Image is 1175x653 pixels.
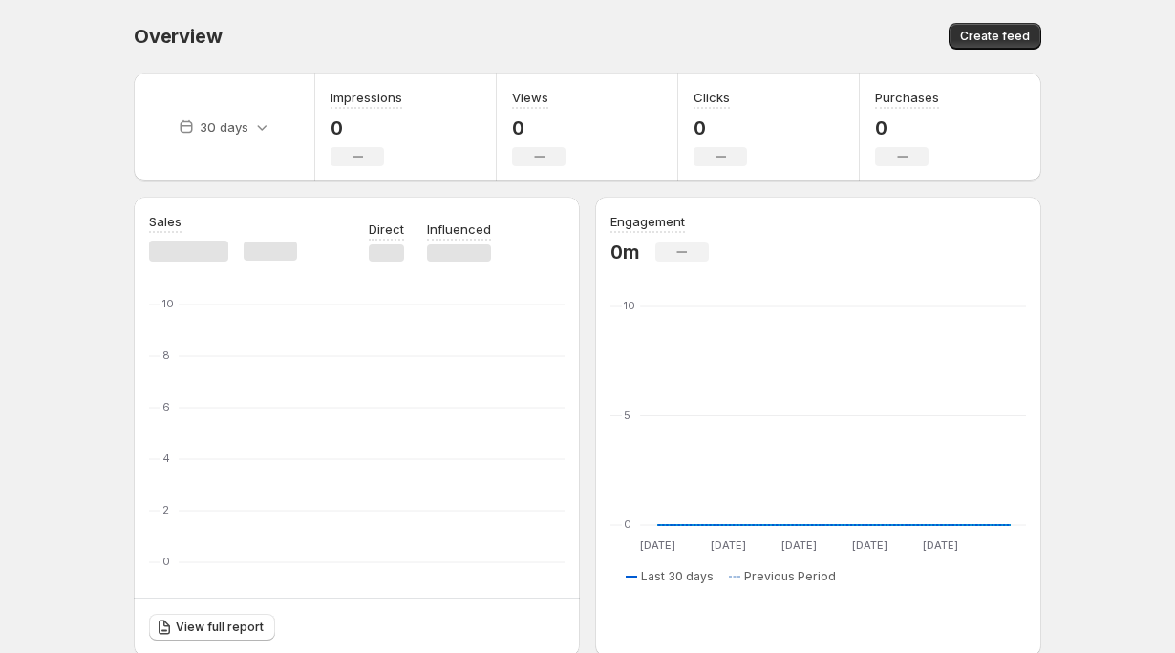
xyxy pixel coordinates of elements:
[162,348,170,362] text: 8
[711,538,746,552] text: [DATE]
[149,614,275,641] a: View full report
[331,88,402,107] h3: Impressions
[162,452,170,465] text: 4
[162,503,169,516] text: 2
[610,241,640,263] p: 0m
[624,409,630,422] text: 5
[369,220,404,239] p: Direct
[624,299,635,312] text: 10
[149,212,182,231] h3: Sales
[331,116,402,139] p: 0
[162,400,170,413] text: 6
[162,297,174,310] text: 10
[624,517,631,531] text: 0
[134,25,222,48] span: Overview
[200,117,248,137] p: 30 days
[162,555,170,568] text: 0
[694,116,747,139] p: 0
[781,538,817,552] text: [DATE]
[949,23,1041,50] button: Create feed
[610,212,685,231] h3: Engagement
[512,116,566,139] p: 0
[176,620,264,635] span: View full report
[744,569,836,584] span: Previous Period
[960,29,1030,44] span: Create feed
[923,538,958,552] text: [DATE]
[875,88,939,107] h3: Purchases
[640,538,675,552] text: [DATE]
[641,569,714,584] span: Last 30 days
[875,116,939,139] p: 0
[512,88,548,107] h3: Views
[694,88,730,107] h3: Clicks
[852,538,887,552] text: [DATE]
[427,220,491,239] p: Influenced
